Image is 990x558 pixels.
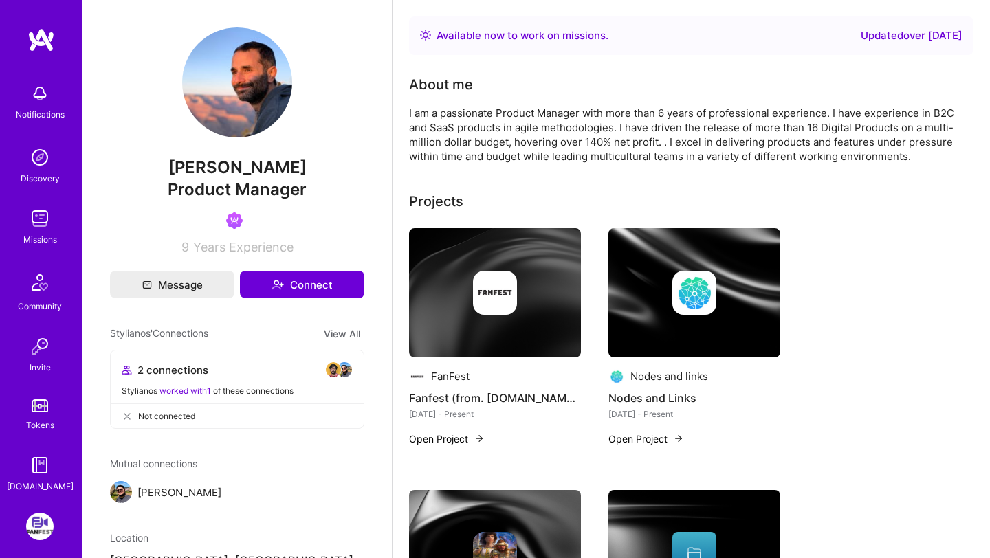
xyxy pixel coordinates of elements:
img: avatar [336,361,353,378]
div: Updated over [DATE] [861,27,962,44]
span: Years Experience [193,240,294,254]
img: Company logo [473,271,517,315]
div: Stylianos of these connections [122,383,353,398]
img: Been on Mission [226,212,243,229]
span: worked with 1 [159,386,211,396]
img: guide book [26,451,54,479]
div: Community [18,299,62,313]
img: User Avatar [182,27,292,137]
div: [DOMAIN_NAME] [7,479,74,493]
i: icon Connect [272,278,284,291]
div: I am a passionate Product Manager with more than 6 years of professional experience. I have exper... [409,106,959,164]
div: Tokens [26,418,54,432]
img: arrow-right [673,433,684,444]
a: FanFest: Media Engagement Platform [23,513,57,540]
div: Location [110,531,364,545]
img: discovery [26,144,54,171]
img: Company logo [608,368,625,385]
button: Open Project [608,432,684,446]
img: Company logo [409,368,426,385]
img: cover [409,228,581,357]
i: icon Mail [142,280,152,289]
button: Connect [240,271,364,298]
img: arrow-right [474,433,485,444]
img: tokens [32,399,48,412]
span: Not connected [138,409,195,423]
div: Missions [23,232,57,247]
span: [PERSON_NAME] [110,157,364,178]
div: Invite [30,360,51,375]
h4: Nodes and Links [608,389,780,407]
div: Available now to work on missions . [437,27,608,44]
img: Company logo [672,271,716,315]
span: 2 connections [137,363,208,377]
img: cover [608,228,780,357]
img: bell [26,80,54,107]
div: FanFest [431,369,470,383]
button: Open Project [409,432,485,446]
div: Projects [409,191,463,212]
div: [DATE] - Present [608,407,780,421]
span: Mutual connections [110,456,364,471]
div: Discovery [21,171,60,186]
img: teamwork [26,205,54,232]
span: 9 [181,240,189,254]
img: logo [27,27,55,52]
img: Availability [420,30,431,41]
img: Invite [26,333,54,360]
img: avatar [325,361,342,378]
img: FanFest: Media Engagement Platform [26,513,54,540]
h4: Fanfest (from. [DOMAIN_NAME]) [409,389,581,407]
button: 2 connectionsavataravatarStylianos worked with1 of these connectionsNot connected [110,350,364,429]
span: [PERSON_NAME] [137,485,221,500]
button: Message [110,271,234,298]
img: Rowin Hernandez [110,481,132,503]
span: Stylianos' Connections [110,326,208,342]
i: icon Collaborator [122,365,132,375]
div: Notifications [16,107,65,122]
div: Nodes and links [630,369,708,383]
img: Community [23,266,56,299]
span: Product Manager [168,179,307,199]
div: About me [409,74,473,95]
i: icon CloseGray [122,411,133,422]
button: View All [320,326,364,342]
div: [DATE] - Present [409,407,581,421]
